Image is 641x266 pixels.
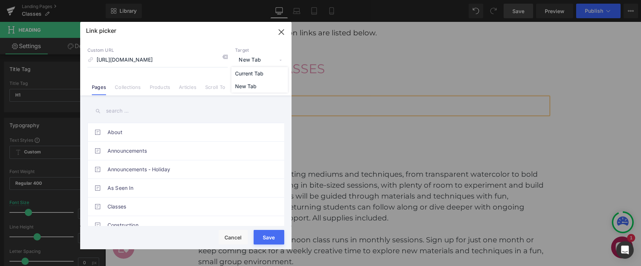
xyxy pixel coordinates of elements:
a: About [108,123,268,141]
div: Open Intercom Messenger [616,241,634,259]
a: Announcements [108,142,268,160]
a: Announcements - Holiday [108,160,268,179]
input: search ... [87,103,284,119]
a: Collections [115,84,141,95]
b: Painting [125,77,174,91]
a: AdultPainting [93,77,174,91]
a: Products [150,84,171,95]
inbox-online-store-chat: Shopify online store chat [504,215,530,238]
p: Class details and registration links are listed below. [87,5,448,16]
span: Age Range: [93,137,137,146]
a: Scroll To [205,84,225,95]
p: [STREET_ADDRESS] [93,114,443,125]
iframe: Button to open loyalty program pop-up [7,215,29,237]
span: ONGOING CLASSES [93,39,220,55]
span: Upcoming Sessions: [93,203,171,211]
p: Target [235,47,284,53]
a: Pages [92,84,106,95]
span: New Tab [235,53,284,67]
strong: [GEOGRAPHIC_DATA] [93,104,175,113]
span: Description: [93,148,140,157]
a: Construction [108,216,268,234]
font: Adult [93,77,125,91]
input: https://gempages.net [87,53,228,67]
span: 16+ [139,137,150,146]
span: Explore painting mediums and techniques, from transparent watercolor to bold acrylics. Perfect fo... [93,148,438,200]
button: Save [254,230,284,245]
li: Current Tab [231,67,288,80]
a: As Seen In [108,179,268,197]
button: Cancel [219,230,248,245]
strong: Thursdays | 4:00-6:00p [93,93,181,102]
a: Articles [179,84,196,95]
p: Link picker [86,27,116,34]
p: Custom URL [87,47,228,53]
p: This ongoing [DATE] afternoon class runs in monthly sessions. Sign up for just one month or keep ... [93,212,443,245]
li: New Tab [231,80,288,93]
a: Classes [108,197,268,216]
